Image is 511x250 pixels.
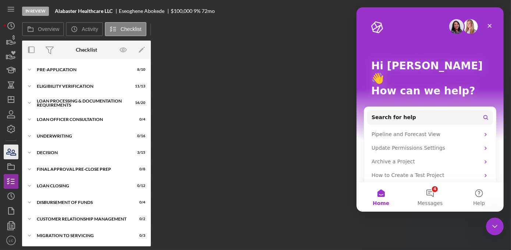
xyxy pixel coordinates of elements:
div: 8 / 10 [132,67,145,72]
button: Overview [22,22,64,36]
button: LC [4,233,18,248]
div: Pre-Application [37,67,127,72]
div: Checklist [76,47,97,53]
div: Eligibility Verification [37,84,127,88]
div: Customer Relationship Management [37,217,127,221]
div: $100,000 [171,8,192,14]
div: 0 / 4 [132,117,145,122]
div: Loan Officer Consultation [37,117,127,122]
div: In Review [22,7,49,16]
div: Migration to Servicing [37,233,127,238]
div: Decision [37,150,127,155]
div: 3 / 15 [132,150,145,155]
iframe: Intercom live chat [486,218,504,235]
div: 0 / 8 [132,167,145,171]
label: Activity [82,26,98,32]
button: Checklist [105,22,146,36]
div: Disbursement of Funds [37,200,127,205]
div: 9 % [194,8,201,14]
div: Eseoghene Abokede [119,8,171,14]
div: Underwriting [37,134,127,138]
div: 0 / 2 [132,217,145,221]
div: 0 / 3 [132,233,145,238]
b: Alabaster Healthcare LLC [55,8,113,14]
div: 72 mo [202,8,215,14]
div: Loan Closing [37,184,127,188]
text: LC [9,239,13,243]
div: 16 / 20 [132,101,145,105]
label: Overview [38,26,59,32]
div: Loan Processing & Documentation Requirements [37,99,127,107]
div: 0 / 4 [132,200,145,205]
label: Checklist [121,26,142,32]
div: 11 / 13 [132,84,145,88]
div: 0 / 16 [132,134,145,138]
div: 0 / 12 [132,184,145,188]
button: Activity [66,22,103,36]
iframe: Intercom live chat [356,7,504,212]
div: Final Approval Pre-Close Prep [37,167,127,171]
